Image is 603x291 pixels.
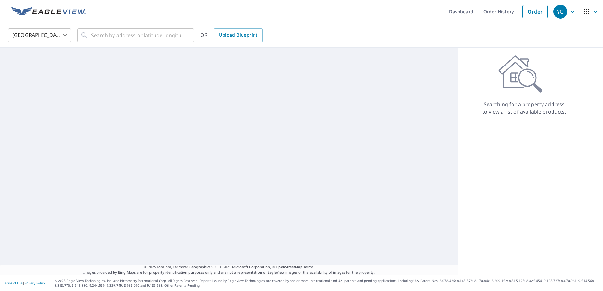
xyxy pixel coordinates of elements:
[8,26,71,44] div: [GEOGRAPHIC_DATA]
[553,5,567,19] div: YG
[200,28,263,42] div: OR
[3,281,45,285] p: |
[91,26,181,44] input: Search by address or latitude-longitude
[11,7,86,16] img: EV Logo
[3,281,23,285] a: Terms of Use
[214,28,262,42] a: Upload Blueprint
[303,265,314,269] a: Terms
[144,265,314,270] span: © 2025 TomTom, Earthstar Geographics SIO, © 2025 Microsoft Corporation, ©
[55,278,600,288] p: © 2025 Eagle View Technologies, Inc. and Pictometry International Corp. All Rights Reserved. Repo...
[276,265,302,269] a: OpenStreetMap
[482,100,566,116] p: Searching for a property address to view a list of available products.
[522,5,548,18] a: Order
[219,31,257,39] span: Upload Blueprint
[25,281,45,285] a: Privacy Policy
